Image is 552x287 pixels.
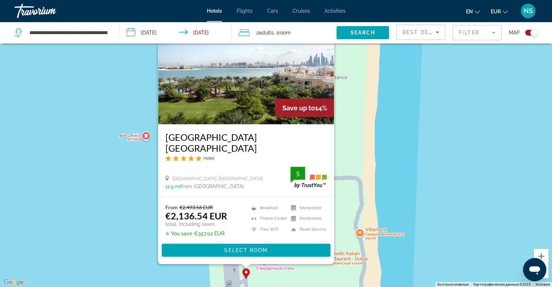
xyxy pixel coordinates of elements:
[165,184,181,189] span: 11.9 mi
[535,282,550,286] a: Условия (ссылка откроется в новой вкладке)
[519,3,537,19] button: User Menu
[158,8,334,124] img: Hotel image
[248,226,287,233] li: Free WiFi
[165,231,192,237] span: ✮ You save
[287,226,327,233] li: Room Service
[275,98,334,117] div: 14%
[466,9,473,15] span: en
[2,278,26,287] a: Открыть эту область в Google Картах (в новом окне)
[161,244,330,257] button: Select Room
[402,29,440,35] span: Best Deals
[165,131,327,153] a: [GEOGRAPHIC_DATA] [GEOGRAPHIC_DATA]
[161,247,330,253] a: Select Room
[207,8,222,14] a: Hotels
[287,204,327,212] li: Kitchenette
[402,28,439,37] mat-select: Sort by
[524,7,533,15] span: NS
[179,204,213,210] del: €2,493.56 EUR
[290,167,327,188] img: trustyou-badge.svg
[165,221,227,227] p: total, including taxes
[2,278,26,287] img: Google
[534,249,548,263] button: Увеличить
[278,30,291,36] span: Room
[287,215,327,222] li: Kitchenette
[181,184,244,189] span: from [GEOGRAPHIC_DATA]
[203,155,214,161] span: Hotel
[520,29,537,36] button: Toggle map
[119,22,232,44] button: Check-in date: Dec 4, 2025 Check-out date: Dec 8, 2025
[267,8,278,14] a: Cars
[232,22,336,44] button: Travelers: 2 adults, 0 children
[523,258,546,281] iframe: Кнопка запуска окна обмена сообщениями
[466,6,480,17] button: Change language
[237,8,253,14] a: Flights
[259,30,274,36] span: Adults
[165,210,227,221] ins: €2,136.54 EUR
[256,28,274,38] span: 2
[491,6,508,17] button: Change currency
[453,25,502,41] button: Filter
[165,204,177,210] span: From
[274,28,291,38] span: , 1
[165,155,327,161] div: 5 star Hotel
[290,169,305,178] div: 5
[491,9,501,15] span: EUR
[172,176,262,181] span: [GEOGRAPHIC_DATA], [GEOGRAPHIC_DATA]
[248,204,287,212] li: Breakfast
[248,215,287,222] li: Fitness Center
[473,282,531,286] span: Картографические данные ©2025
[224,247,267,253] span: Select Room
[282,104,315,111] span: Save up to
[15,1,87,20] a: Travorium
[509,28,520,38] span: Map
[351,30,375,36] span: Search
[324,8,345,14] a: Activities
[293,8,310,14] a: Cruises
[165,231,227,237] p: €357.02 EUR
[336,26,389,39] button: Search
[437,282,469,287] button: Быстрые клавиши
